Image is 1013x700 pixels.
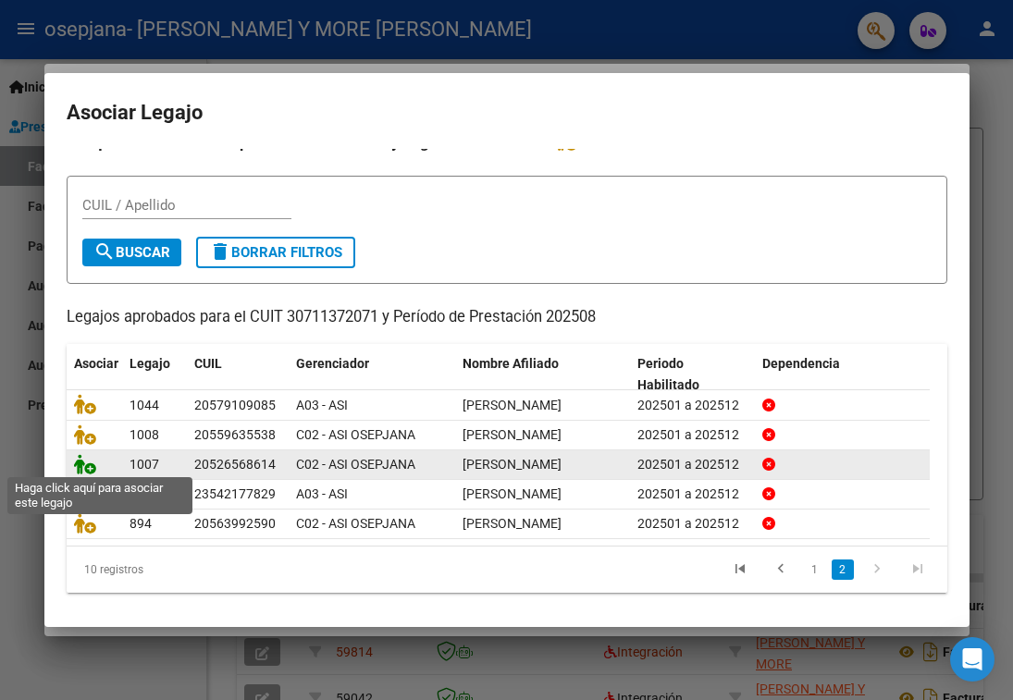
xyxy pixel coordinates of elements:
[93,244,170,261] span: Buscar
[196,237,355,268] button: Borrar Filtros
[194,513,276,534] div: 20563992590
[289,344,455,405] datatable-header-cell: Gerenciador
[130,398,159,412] span: 1044
[296,457,415,472] span: C02 - ASI OSEPJANA
[755,344,930,405] datatable-header-cell: Dependencia
[130,516,152,531] span: 894
[463,356,559,371] span: Nombre Afiliado
[194,484,276,505] div: 23542177829
[463,398,562,412] span: SILVA NAZARENO CAMILO
[67,344,122,405] datatable-header-cell: Asociar
[296,356,369,371] span: Gerenciador
[455,344,630,405] datatable-header-cell: Nombre Afiliado
[637,424,747,446] div: 202501 a 202512
[296,427,415,442] span: C02 - ASI OSEPJANA
[463,516,562,531] span: JUAREZ MATEO DANIEL
[829,554,857,585] li: page 2
[832,559,854,580] a: 2
[122,344,187,405] datatable-header-cell: Legajo
[859,559,895,580] a: go to next page
[194,454,276,475] div: 20526568614
[637,484,747,505] div: 202501 a 202512
[637,395,747,416] div: 202501 a 202512
[763,559,798,580] a: go to previous page
[130,427,159,442] span: 1008
[67,306,947,329] p: Legajos aprobados para el CUIT 30711372071 y Período de Prestación 202508
[194,395,276,416] div: 20579109085
[950,637,994,682] div: Open Intercom Messenger
[900,559,935,580] a: go to last page
[637,454,747,475] div: 202501 a 202512
[801,554,829,585] li: page 1
[463,457,562,472] span: SOTO ROMAN TAHIEL
[130,486,152,501] span: 977
[296,398,348,412] span: A03 - ASI
[804,559,826,580] a: 1
[463,486,562,501] span: LUJAN FRANCO AGUSTIN
[74,356,118,371] span: Asociar
[296,486,348,501] span: A03 - ASI
[194,356,222,371] span: CUIL
[194,424,276,446] div: 20559635538
[209,240,231,263] mat-icon: delete
[67,95,947,130] h2: Asociar Legajo
[463,427,562,442] span: FERNANDEZ TOBIAS ALEXI
[637,356,699,392] span: Periodo Habilitado
[762,356,840,371] span: Dependencia
[296,516,415,531] span: C02 - ASI OSEPJANA
[93,240,116,263] mat-icon: search
[82,239,181,266] button: Buscar
[209,244,342,261] span: Borrar Filtros
[630,344,755,405] datatable-header-cell: Periodo Habilitado
[723,559,758,580] a: go to first page
[67,546,240,593] div: 10 registros
[637,513,747,534] div: 202501 a 202512
[130,457,159,472] span: 1007
[187,344,289,405] datatable-header-cell: CUIL
[130,356,170,371] span: Legajo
